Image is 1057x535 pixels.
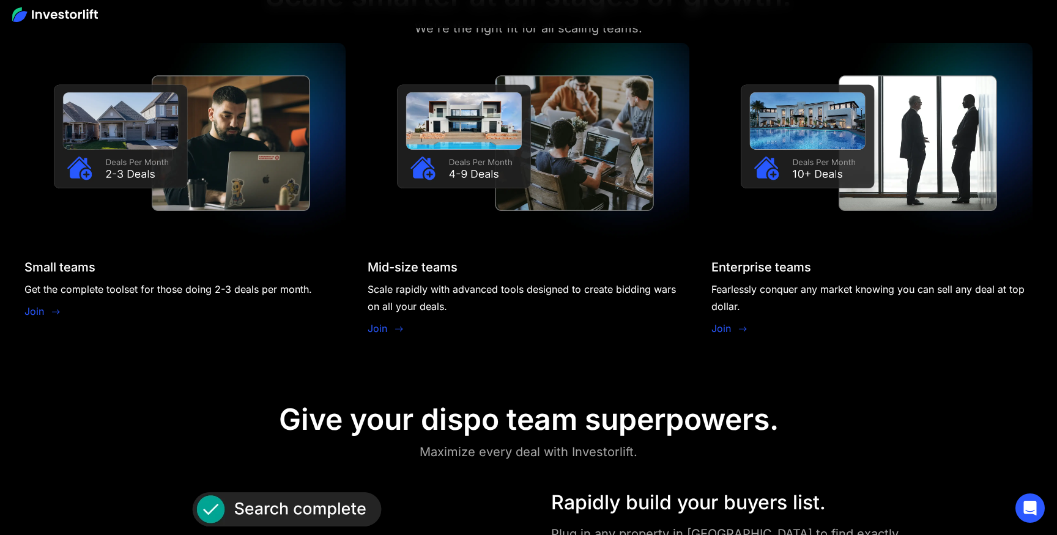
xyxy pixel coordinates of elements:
[711,281,1033,315] div: Fearlessly conquer any market knowing you can sell any deal at top dollar.
[368,281,689,315] div: Scale rapidly with advanced tools designed to create bidding wars on all your deals.
[711,321,731,336] a: Join
[551,488,926,517] div: Rapidly build your buyers list.
[368,260,458,275] div: Mid-size teams
[24,304,44,319] a: Join
[420,442,637,462] div: Maximize every deal with Investorlift.
[711,260,811,275] div: Enterprise teams
[24,260,95,275] div: Small teams
[279,402,779,437] div: Give your dispo team superpowers.
[24,281,312,298] div: Get the complete toolset for those doing 2-3 deals per month.
[415,18,642,38] div: We're the right fit for all scaling teams.
[368,321,387,336] a: Join
[1015,493,1045,523] div: Open Intercom Messenger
